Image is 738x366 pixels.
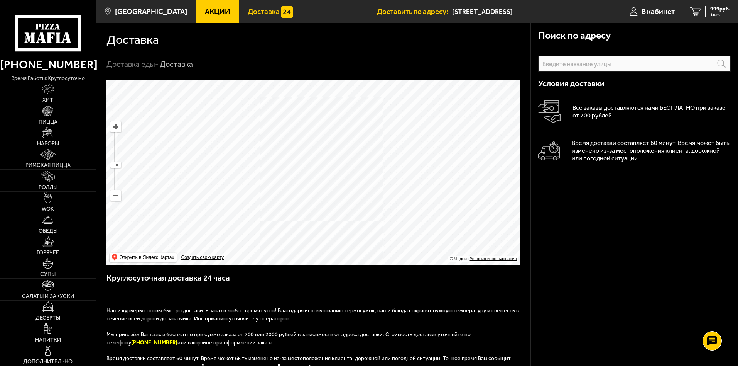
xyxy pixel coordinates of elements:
input: Ваш адрес доставки [452,5,600,19]
span: Напитки [35,337,61,343]
img: 15daf4d41897b9f0e9f617042186c801.svg [281,6,293,18]
ymaps: Открыть в Яндекс.Картах [110,253,177,262]
a: Условия использования [469,256,517,261]
span: Обеды [39,228,57,234]
span: Доставка [248,8,280,15]
ymaps: Открыть в Яндекс.Картах [120,253,174,262]
span: Супы [40,272,56,277]
ymaps: © Яндекс [450,256,468,261]
span: Хит [42,97,53,103]
span: [GEOGRAPHIC_DATA] [115,8,187,15]
div: Доставка [160,60,193,70]
span: В кабинет [642,8,675,15]
span: Горячее [37,250,59,255]
span: Пицца [39,119,57,125]
span: 1 шт. [710,12,730,17]
span: Наборы [37,141,59,146]
p: Время доставки составляет 60 минут. Время может быть изменено из-за местоположения клиента, дорож... [572,139,731,162]
h3: Условия доставки [538,80,731,88]
h3: Поиск по адресу [538,31,611,41]
h3: Круглосуточная доставка 24 часа [106,272,520,291]
a: Создать свою карту [180,255,225,260]
p: Все заказы доставляются нами БЕСПЛАТНО при заказе от 700 рублей. [572,104,731,119]
img: Автомобиль доставки [538,141,560,160]
span: Римская пицца [25,163,71,168]
span: Десерты [35,315,60,321]
span: Доставить по адресу: [377,8,452,15]
a: Доставка еды- [106,60,159,69]
span: Акции [205,8,230,15]
span: WOK [42,206,54,212]
input: Введите название улицы [538,56,731,72]
span: Наши курьеры готовы быстро доставить заказ в любое время суток! Благодаря использованию термосумо... [106,307,519,322]
span: Салаты и закуски [22,294,74,299]
img: Оплата доставки [538,100,561,123]
span: Мы привезём Ваш заказ бесплатно при сумме заказа от 700 или 2000 рублей в зависимости от адреса д... [106,331,471,346]
span: Роллы [39,185,57,190]
span: 999 руб. [710,6,730,12]
h1: Доставка [106,34,159,46]
b: [PHONE_NUMBER] [131,339,177,346]
span: Дополнительно [23,359,73,364]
